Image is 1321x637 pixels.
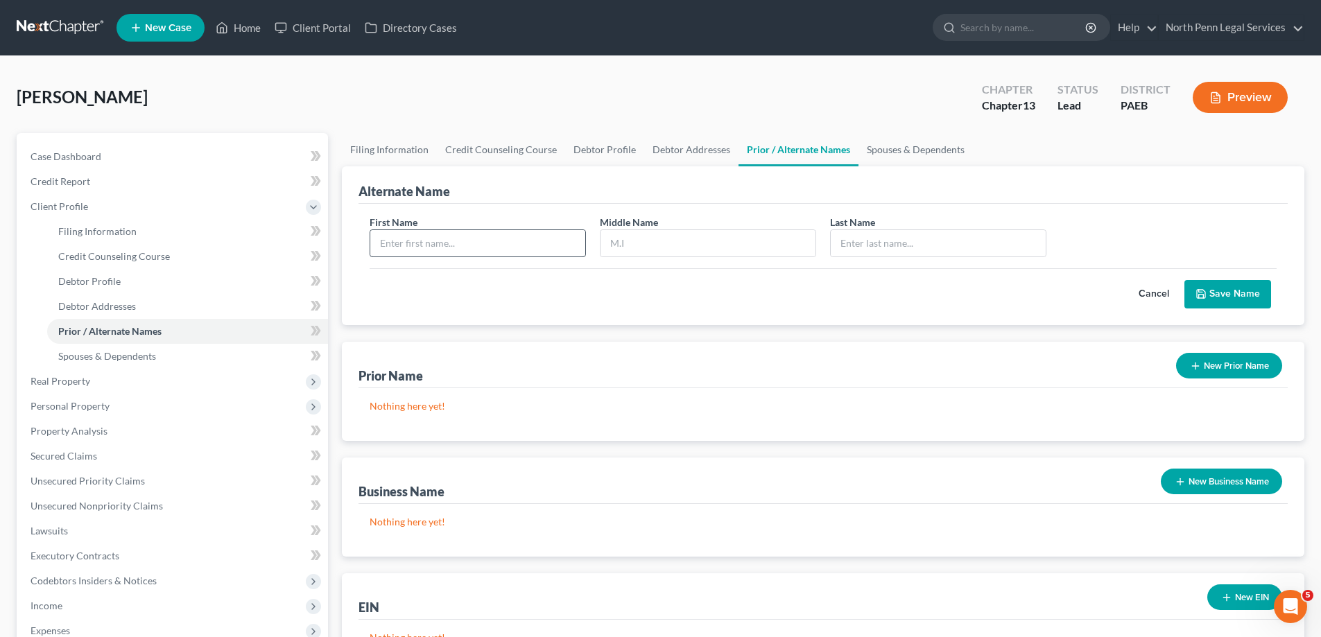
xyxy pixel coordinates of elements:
span: Case Dashboard [31,150,101,162]
a: Spouses & Dependents [47,344,328,369]
span: Unsecured Priority Claims [31,475,145,487]
label: First Name [370,215,417,229]
iframe: Intercom live chat [1274,590,1307,623]
input: M.I [601,230,815,256]
a: Spouses & Dependents [858,133,973,166]
span: Personal Property [31,400,110,412]
a: Help [1111,15,1157,40]
button: Preview [1193,82,1288,113]
a: Prior / Alternate Names [47,319,328,344]
span: 13 [1023,98,1035,112]
div: Business Name [359,483,444,500]
a: Credit Report [19,169,328,194]
div: Prior Name [359,367,423,384]
button: Save Name [1184,280,1271,309]
input: Enter first name... [370,230,585,256]
span: Income [31,600,62,611]
span: Credit Report [31,175,90,187]
div: Status [1057,82,1098,98]
input: Enter last name... [831,230,1046,256]
a: Credit Counseling Course [437,133,565,166]
a: Case Dashboard [19,144,328,169]
span: [PERSON_NAME] [17,87,148,107]
a: Filing Information [342,133,437,166]
a: Executory Contracts [19,543,328,568]
span: Last Name [830,216,875,228]
span: Spouses & Dependents [58,350,156,362]
span: Lawsuits [31,525,68,536]
span: Debtor Profile [58,275,121,287]
a: Credit Counseling Course [47,244,328,269]
span: Filing Information [58,225,137,237]
button: New Prior Name [1176,353,1282,378]
a: Debtor Profile [47,269,328,294]
p: Nothing here yet! [370,515,1277,529]
a: Debtor Addresses [47,294,328,319]
a: Filing Information [47,219,328,244]
a: Debtor Addresses [644,133,739,166]
p: Nothing here yet! [370,399,1277,413]
a: North Penn Legal Services [1159,15,1304,40]
div: Chapter [982,98,1035,114]
span: Unsecured Nonpriority Claims [31,500,163,512]
button: New Business Name [1161,469,1282,494]
label: Middle Name [600,215,658,229]
span: Secured Claims [31,450,97,462]
div: Lead [1057,98,1098,114]
a: Directory Cases [358,15,464,40]
input: Search by name... [960,15,1087,40]
span: Expenses [31,625,70,636]
span: Client Profile [31,200,88,212]
span: New Case [145,23,191,33]
div: District [1121,82,1171,98]
span: Executory Contracts [31,550,119,561]
a: Client Portal [268,15,358,40]
div: PAEB [1121,98,1171,114]
span: Property Analysis [31,425,107,437]
a: Home [209,15,268,40]
span: 5 [1302,590,1313,601]
div: EIN [359,599,379,616]
a: Lawsuits [19,518,328,543]
span: Prior / Alternate Names [58,325,162,337]
div: Alternate Name [359,183,450,200]
a: Debtor Profile [565,133,644,166]
a: Prior / Alternate Names [739,133,858,166]
span: Credit Counseling Course [58,250,170,262]
div: Chapter [982,82,1035,98]
span: Codebtors Insiders & Notices [31,575,157,586]
span: Debtor Addresses [58,300,136,312]
button: Cancel [1123,281,1184,308]
span: Real Property [31,375,90,387]
button: New EIN [1207,584,1282,610]
a: Property Analysis [19,419,328,444]
a: Unsecured Priority Claims [19,469,328,494]
a: Secured Claims [19,444,328,469]
a: Unsecured Nonpriority Claims [19,494,328,518]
